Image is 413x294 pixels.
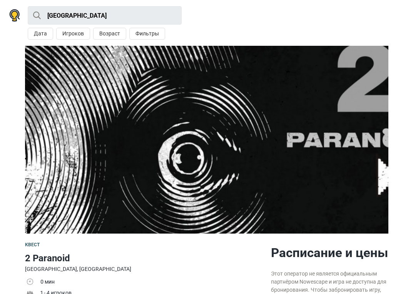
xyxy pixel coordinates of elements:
button: Фильтры [129,28,165,40]
div: [GEOGRAPHIC_DATA], [GEOGRAPHIC_DATA] [25,265,265,273]
input: Попробуйте “Лондон” [28,6,182,25]
h2: Расписание и цены [271,245,388,261]
button: Дата [28,28,53,40]
img: 2 Paranoid photo 1 [25,46,388,234]
button: Игроков [56,28,90,40]
td: 0 мин [40,277,265,288]
span: Квест [25,242,40,247]
img: Nowescape logo [9,9,20,22]
button: Возраст [93,28,126,40]
h1: 2 Paranoid [25,251,265,265]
